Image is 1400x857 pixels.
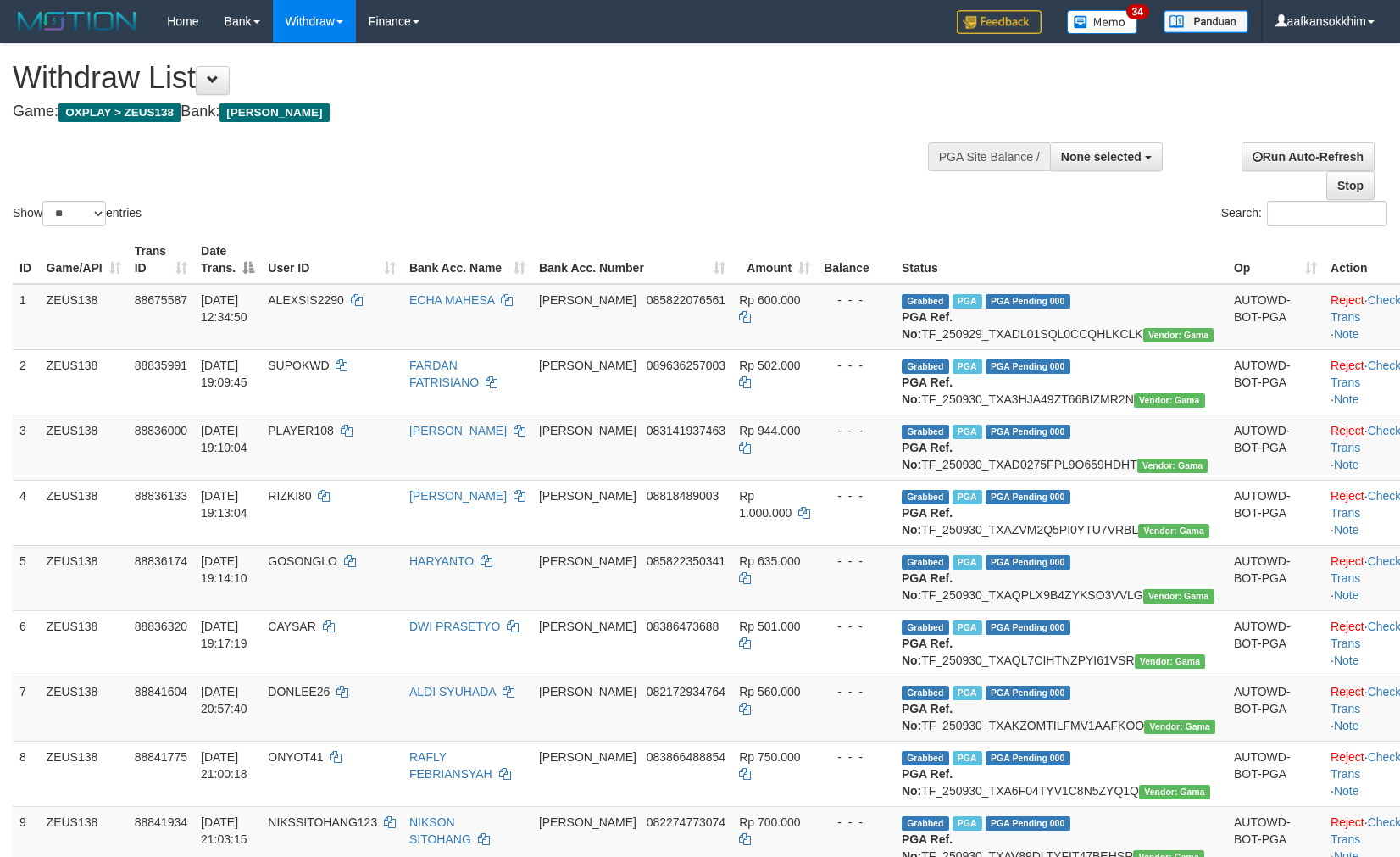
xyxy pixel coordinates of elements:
span: 88675587 [135,293,187,307]
a: Reject [1331,815,1364,829]
span: [PERSON_NAME] [539,750,636,764]
td: 3 [13,415,40,480]
td: TF_250930_TXAZVM2Q5PI0YTU7VRBL [895,480,1227,545]
td: 1 [13,284,40,350]
span: NIKSSITOHANG123 [268,815,377,829]
span: [PERSON_NAME] [539,685,636,698]
span: Marked by aafpengsreynich [953,686,982,700]
b: PGA Ref. No: [902,376,953,406]
td: TF_250929_TXADL01SQL0CCQHLKCLK [895,284,1227,350]
span: Grabbed [902,490,949,504]
span: RIZKI80 [268,489,311,503]
span: ONYOT41 [268,750,323,764]
a: ECHA MAHESA [409,293,494,307]
a: Note [1334,523,1359,537]
span: [PERSON_NAME] [219,103,329,122]
a: NIKSON SITOHANG [409,815,471,846]
img: Button%20Memo.svg [1067,10,1138,34]
td: 8 [13,741,40,806]
b: PGA Ref. No: [902,702,953,732]
a: HARYANTO [409,554,474,568]
td: AUTOWD-BOT-PGA [1227,415,1324,480]
span: 88841934 [135,815,187,829]
span: Grabbed [902,816,949,831]
span: Rp 700.000 [739,815,800,829]
span: CAYSAR [268,620,316,633]
a: Reject [1331,489,1364,503]
a: ALDI SYUHADA [409,685,496,698]
span: Vendor URL: https://trx31.1velocity.biz [1143,328,1214,342]
span: [PERSON_NAME] [539,359,636,372]
div: - - - [824,814,888,831]
span: Rp 944.000 [739,424,800,437]
td: AUTOWD-BOT-PGA [1227,545,1324,610]
span: Vendor URL: https://trx31.1velocity.biz [1134,393,1205,408]
span: PGA Pending [986,816,1070,831]
th: Op: activate to sort column ascending [1227,236,1324,284]
td: 2 [13,349,40,415]
img: panduan.png [1164,10,1248,33]
th: Bank Acc. Number: activate to sort column ascending [532,236,732,284]
td: TF_250930_TXA6F04TYV1C8N5ZYQ1Q [895,741,1227,806]
b: PGA Ref. No: [902,571,953,602]
span: Copy 08818489003 to clipboard [647,489,719,503]
span: None selected [1061,150,1142,164]
span: 34 [1126,4,1149,19]
span: [DATE] 19:14:10 [201,554,247,585]
span: 88841775 [135,750,187,764]
label: Show entries [13,201,142,226]
button: None selected [1050,142,1163,171]
span: [DATE] 20:57:40 [201,685,247,715]
td: TF_250930_TXA3HJA49ZT66BIZMR2N [895,349,1227,415]
td: ZEUS138 [40,741,128,806]
td: AUTOWD-BOT-PGA [1227,741,1324,806]
span: Grabbed [902,294,949,309]
span: Vendor URL: https://trx31.1velocity.biz [1144,720,1215,734]
td: ZEUS138 [40,676,128,741]
td: 7 [13,676,40,741]
td: AUTOWD-BOT-PGA [1227,349,1324,415]
a: Note [1334,458,1359,471]
span: 88835991 [135,359,187,372]
td: ZEUS138 [40,284,128,350]
a: [PERSON_NAME] [409,489,507,503]
span: Vendor URL: https://trx31.1velocity.biz [1135,654,1206,669]
b: PGA Ref. No: [902,310,953,341]
td: AUTOWD-BOT-PGA [1227,480,1324,545]
span: Rp 1.000.000 [739,489,792,520]
div: - - - [824,292,888,309]
input: Search: [1267,201,1387,226]
td: TF_250930_TXAQPLX9B4ZYKSO3VVLG [895,545,1227,610]
div: - - - [824,618,888,635]
span: [DATE] 19:10:04 [201,424,247,454]
span: Rp 600.000 [739,293,800,307]
th: Bank Acc. Name: activate to sort column ascending [403,236,532,284]
td: 4 [13,480,40,545]
span: PGA Pending [986,620,1070,635]
span: [PERSON_NAME] [539,620,636,633]
div: PGA Site Balance / [928,142,1050,171]
a: DWI PRASETYO [409,620,500,633]
a: Note [1334,784,1359,798]
span: [DATE] 19:13:04 [201,489,247,520]
span: Marked by aafpengsreynich [953,294,982,309]
a: RAFLY FEBRIANSYAH [409,750,492,781]
a: Run Auto-Refresh [1242,142,1375,171]
span: Rp 750.000 [739,750,800,764]
span: Grabbed [902,359,949,374]
span: Copy 083866488854 to clipboard [647,750,725,764]
a: Reject [1331,685,1364,698]
span: Vendor URL: https://trx31.1velocity.biz [1138,524,1209,538]
span: PGA Pending [986,686,1070,700]
td: AUTOWD-BOT-PGA [1227,284,1324,350]
a: Note [1334,392,1359,406]
span: Grabbed [902,686,949,700]
th: Date Trans.: activate to sort column descending [194,236,261,284]
div: - - - [824,553,888,570]
span: Grabbed [902,620,949,635]
b: PGA Ref. No: [902,441,953,471]
th: Balance [817,236,895,284]
td: ZEUS138 [40,349,128,415]
td: 6 [13,610,40,676]
span: Marked by aafpengsreynich [953,359,982,374]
